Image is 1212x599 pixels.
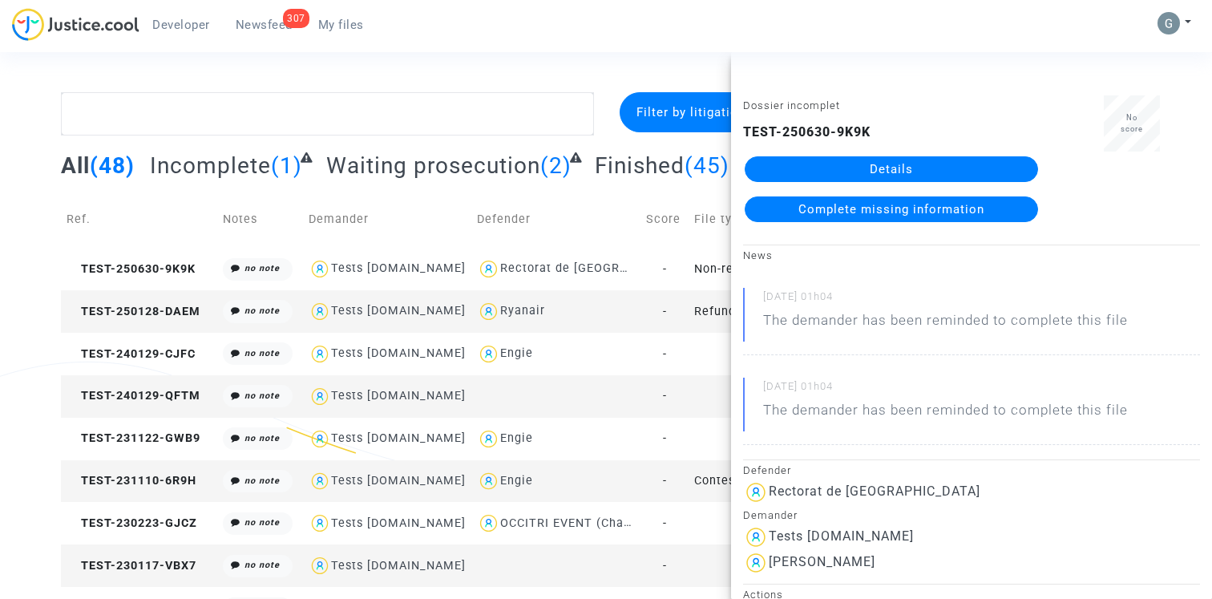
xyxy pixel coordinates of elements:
span: (45) [685,152,729,179]
span: Waiting prosecution [326,152,540,179]
span: TEST-240129-QFTM [67,389,200,403]
small: [DATE] 01h04 [763,289,1200,310]
a: My files [305,13,377,37]
img: icon-user.svg [309,554,332,577]
span: TEST-231122-GWB9 [67,431,200,445]
img: icon-user.svg [309,342,332,366]
span: TEST-250630-9K9K [67,262,196,276]
img: AATXAJyyGWb9k3CA3zptGqLunqHkgdxp1S5gLrDkj0tO=s96-c [1157,12,1180,34]
td: Non-remplacement des professeurs/enseignants absents [689,248,858,290]
div: Tests [DOMAIN_NAME] [331,261,466,275]
div: Tests [DOMAIN_NAME] [331,304,466,318]
i: no note [244,306,280,316]
div: Tests [DOMAIN_NAME] [331,346,466,360]
span: All [61,152,90,179]
i: no note [244,348,280,358]
img: icon-user.svg [309,470,332,493]
span: TEST-250128-DAEM [67,305,200,318]
span: (48) [90,152,135,179]
a: Developer [139,13,223,37]
div: Engie [500,474,533,488]
span: Finished [595,152,685,179]
span: - [663,389,667,403]
img: icon-user.svg [477,342,500,366]
div: Rectorat de [GEOGRAPHIC_DATA] [500,261,697,275]
small: Defender [743,464,791,476]
span: Filter by litigation [636,105,745,119]
small: News [743,249,773,261]
span: Newsfeed [236,18,293,32]
img: icon-user.svg [309,512,332,535]
span: - [663,347,667,361]
span: - [663,559,667,573]
span: - [663,516,667,530]
span: (1) [271,152,302,179]
div: Tests [DOMAIN_NAME] [331,559,466,573]
div: OCCITRI EVENT (Challenge [GEOGRAPHIC_DATA]) [500,516,793,530]
i: no note [244,263,280,273]
img: icon-user.svg [309,257,332,281]
img: icon-user.svg [743,480,769,505]
a: Details [745,156,1038,182]
div: [PERSON_NAME] [769,554,875,569]
img: icon-user.svg [743,524,769,550]
div: Engie [500,431,533,445]
i: no note [244,560,280,570]
span: Developer [152,18,210,32]
p: The demander has been reminded to complete this file [763,400,1128,428]
i: no note [244,517,280,528]
img: icon-user.svg [477,300,500,323]
img: icon-user.svg [309,427,332,451]
img: icon-user.svg [477,257,500,281]
td: Defender [471,191,640,248]
div: Tests [DOMAIN_NAME] [331,516,466,530]
img: icon-user.svg [309,300,332,323]
small: Dossier incomplet [743,99,840,111]
span: - [663,262,667,276]
td: Contestation du montant de la facture de régularisation d'électricité [689,460,858,503]
span: Complete missing information [798,202,984,217]
small: Demander [743,509,798,521]
span: - [663,474,667,488]
span: My files [318,18,364,32]
td: File type [689,191,858,248]
span: No score [1121,113,1143,133]
td: Notes [217,191,303,248]
p: The demander has been reminded to complete this file [763,310,1128,338]
div: Rectorat de [GEOGRAPHIC_DATA] [769,484,980,499]
img: icon-user.svg [477,470,500,493]
i: no note [244,433,280,443]
span: (2) [540,152,572,179]
span: TEST-230223-GJCZ [67,516,197,530]
img: icon-user.svg [309,385,332,408]
div: Engie [500,346,533,360]
div: Tests [DOMAIN_NAME] [331,389,466,403]
span: TEST-230117-VBX7 [67,559,196,573]
img: icon-user.svg [477,427,500,451]
img: icon-user.svg [477,512,500,535]
div: 307 [283,9,309,28]
a: 307Newsfeed [223,13,305,37]
span: - [663,431,667,445]
span: Incomplete [150,152,271,179]
b: TEST-250630-9K9K [743,124,871,140]
img: jc-logo.svg [12,8,139,41]
small: [DATE] 01h04 [763,379,1200,400]
span: TEST-240129-CJFC [67,347,196,361]
div: Tests [DOMAIN_NAME] [331,474,466,488]
td: Refund of boarding pass printing fees [689,290,858,333]
i: no note [244,476,280,486]
td: Score [640,191,689,248]
i: no note [244,391,280,401]
td: Ref. [61,191,217,248]
span: TEST-231110-6R9H [67,474,196,488]
td: Demander [303,191,472,248]
img: icon-user.svg [743,550,769,576]
span: - [663,305,667,318]
div: Ryanair [500,304,545,318]
div: Tests [DOMAIN_NAME] [769,528,914,544]
div: Tests [DOMAIN_NAME] [331,431,466,445]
